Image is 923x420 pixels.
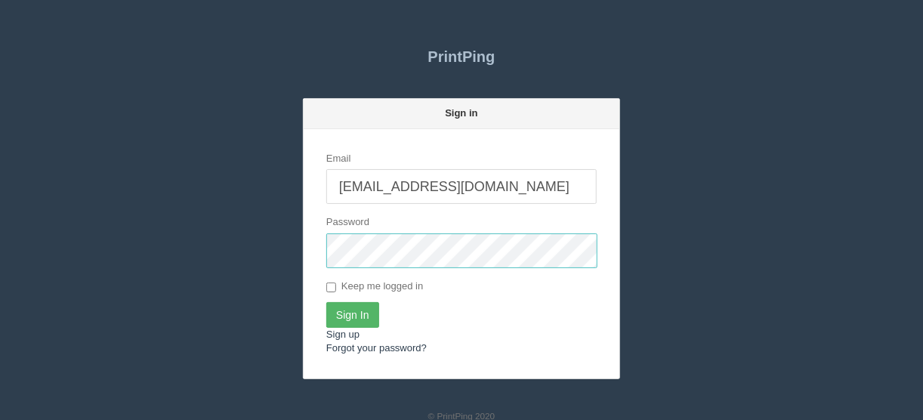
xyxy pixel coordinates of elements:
a: Forgot your password? [326,342,427,354]
input: test@example.com [326,169,597,204]
input: Sign In [326,302,379,328]
label: Email [326,152,351,166]
label: Keep me logged in [326,279,423,295]
input: Keep me logged in [326,283,336,292]
label: Password [326,215,369,230]
a: PrintPing [303,38,620,76]
a: Sign up [326,329,360,340]
strong: Sign in [445,107,477,119]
